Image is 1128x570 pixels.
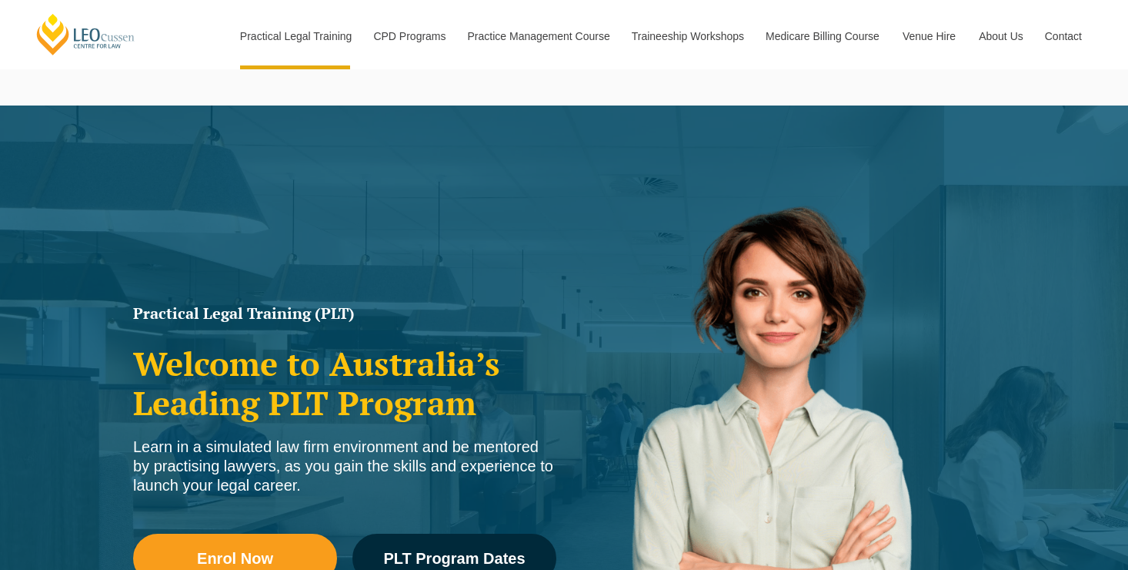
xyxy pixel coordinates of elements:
h2: Welcome to Australia’s Leading PLT Program [133,344,556,422]
a: [PERSON_NAME] Centre for Law [35,12,137,56]
span: Enrol Now [197,551,273,566]
span: PLT Program Dates [383,551,525,566]
a: Medicare Billing Course [754,3,891,69]
h1: Practical Legal Training (PLT) [133,306,556,321]
a: About Us [967,3,1033,69]
iframe: LiveChat chat widget [1025,467,1090,531]
a: Venue Hire [891,3,967,69]
a: Practical Legal Training [229,3,362,69]
a: Contact [1033,3,1093,69]
a: CPD Programs [362,3,456,69]
div: Learn in a simulated law firm environment and be mentored by practising lawyers, as you gain the ... [133,438,556,495]
a: Traineeship Workshops [620,3,754,69]
a: Practice Management Course [456,3,620,69]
